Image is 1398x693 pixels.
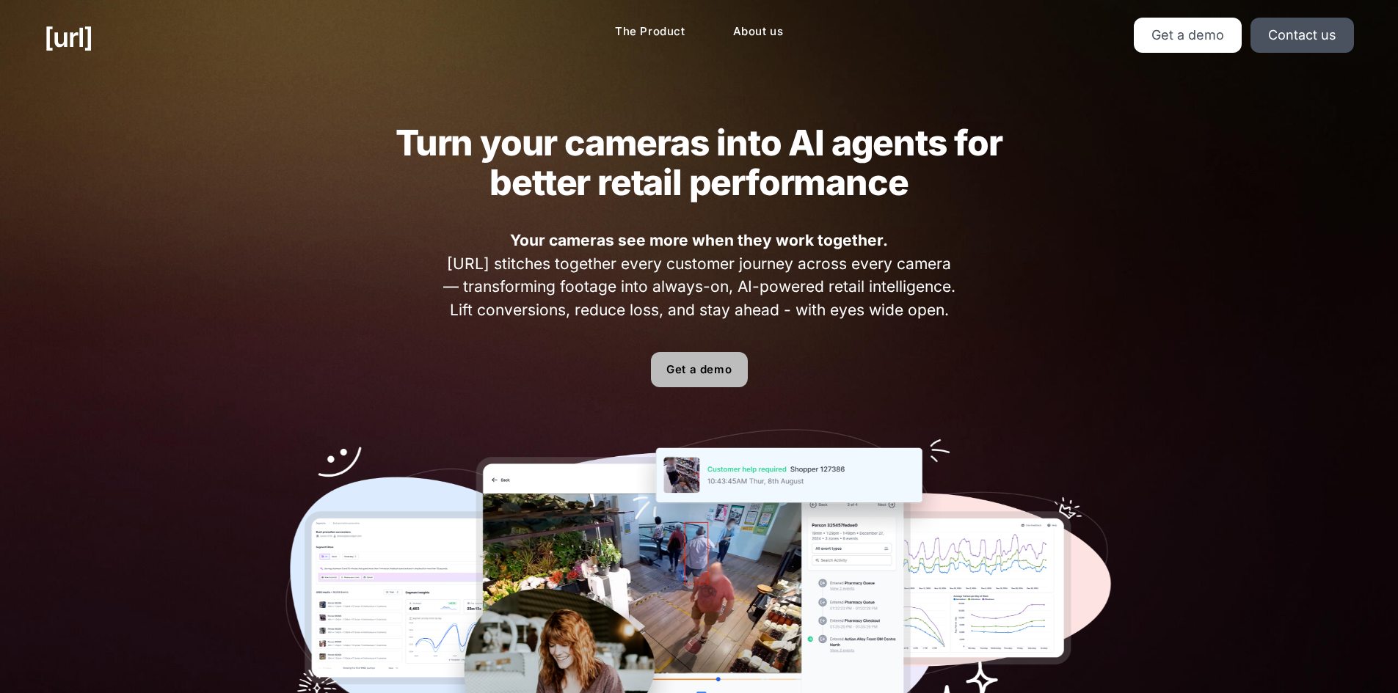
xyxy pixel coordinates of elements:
span: [URL] stitches together every customer journey across every camera — transforming footage into al... [438,229,960,321]
a: Get a demo [1134,18,1242,53]
strong: Your cameras see more when they work together. [510,231,888,249]
a: Get a demo [651,352,748,387]
a: About us [721,18,796,46]
a: [URL] [44,18,92,57]
a: The Product [603,18,697,46]
a: Contact us [1250,18,1354,53]
h2: Turn your cameras into AI agents for better retail performance [367,123,1032,202]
